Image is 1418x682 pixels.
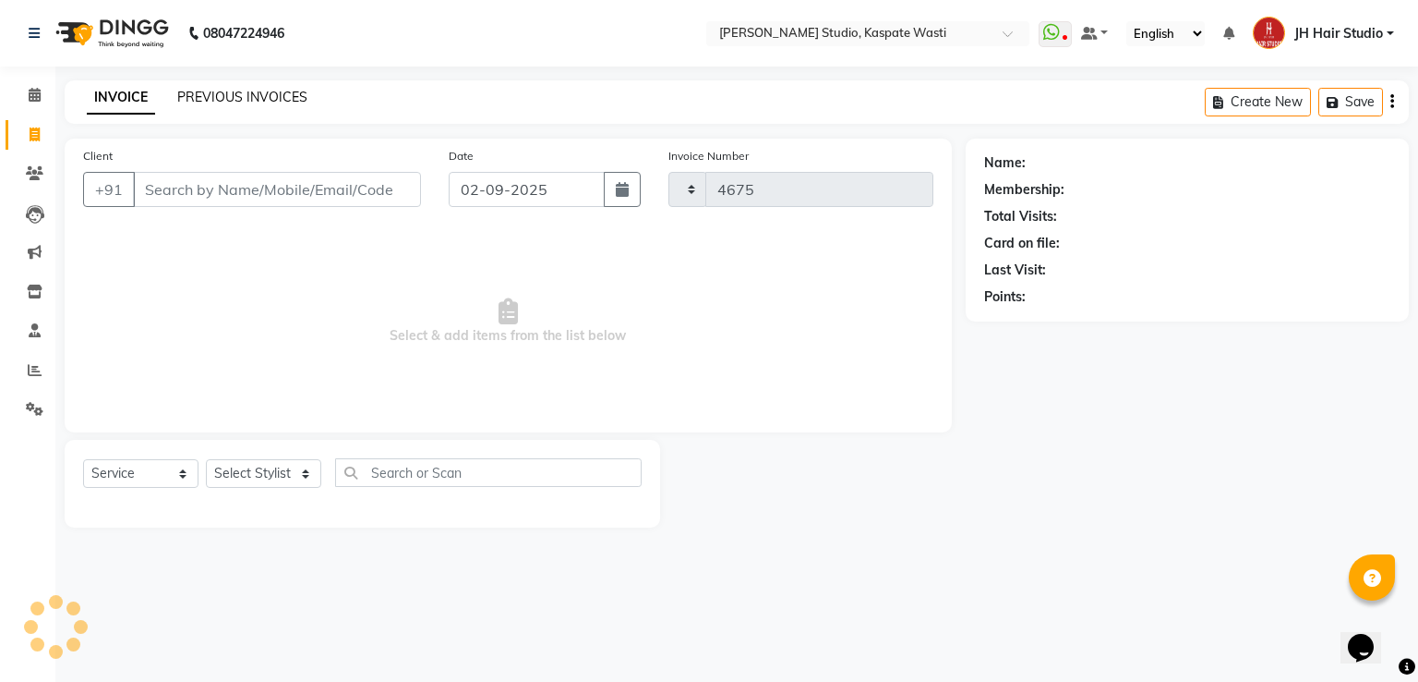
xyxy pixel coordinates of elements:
[83,229,933,414] span: Select & add items from the list below
[449,148,474,164] label: Date
[1340,608,1400,664] iframe: chat widget
[1318,88,1383,116] button: Save
[984,180,1064,200] div: Membership:
[1294,24,1383,43] span: JH Hair Studio
[47,7,174,59] img: logo
[335,458,642,487] input: Search or Scan
[1205,88,1311,116] button: Create New
[1253,17,1285,49] img: JH Hair Studio
[83,148,113,164] label: Client
[984,153,1026,173] div: Name:
[984,234,1060,253] div: Card on file:
[83,172,135,207] button: +91
[133,172,421,207] input: Search by Name/Mobile/Email/Code
[203,7,284,59] b: 08047224946
[984,261,1046,280] div: Last Visit:
[984,207,1057,226] div: Total Visits:
[87,81,155,115] a: INVOICE
[177,89,307,105] a: PREVIOUS INVOICES
[984,287,1026,307] div: Points:
[668,148,749,164] label: Invoice Number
